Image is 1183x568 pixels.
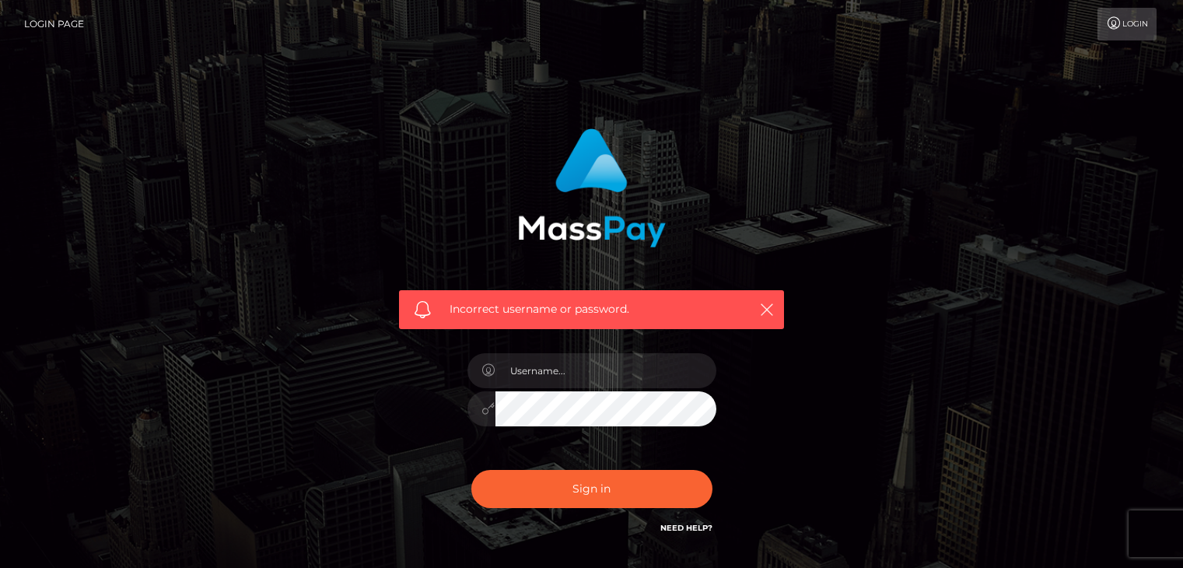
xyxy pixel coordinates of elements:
[471,470,712,508] button: Sign in
[660,523,712,533] a: Need Help?
[518,128,666,247] img: MassPay Login
[495,353,716,388] input: Username...
[24,8,84,40] a: Login Page
[1097,8,1157,40] a: Login
[450,301,733,317] span: Incorrect username or password.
